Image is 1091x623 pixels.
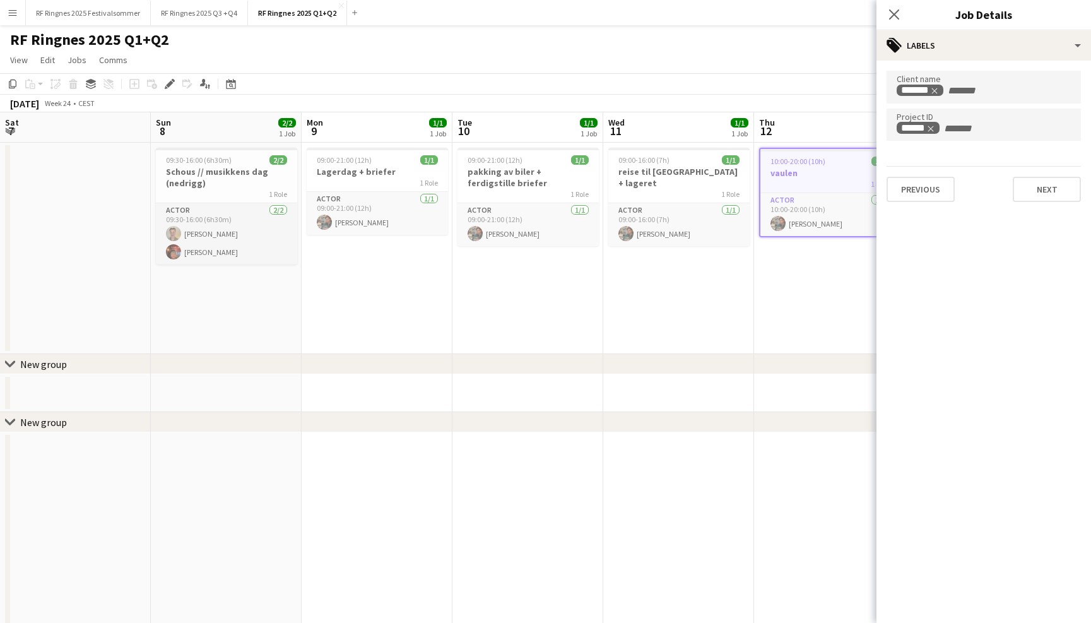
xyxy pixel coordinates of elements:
div: CEST [78,98,95,108]
span: 1/1 [571,155,589,165]
span: 1 Role [420,178,438,187]
div: 651289 [901,123,935,133]
span: Week 24 [42,98,73,108]
a: Comms [94,52,133,68]
h1: RF Ringnes 2025 Q1+Q2 [10,30,169,49]
span: 1/1 [420,155,438,165]
h3: Schous // musikkens dag (nedrigg) [156,166,297,189]
h3: reise til [GEOGRAPHIC_DATA] + lageret [608,166,750,189]
delete-icon: Remove tag [929,85,939,95]
span: 1 Role [269,189,287,199]
app-card-role: Actor1/109:00-21:00 (12h)[PERSON_NAME] [457,203,599,246]
app-card-role: Actor2/209:30-16:00 (6h30m)[PERSON_NAME][PERSON_NAME] [156,203,297,264]
div: [DATE] [10,97,39,110]
button: RF Ringnes 2025 Q3 +Q4 [151,1,248,25]
button: Next [1013,177,1081,202]
div: 1 Job [430,129,446,138]
span: 7 [3,124,19,138]
span: 12 [757,124,775,138]
h3: Job Details [876,6,1091,23]
button: RF Ringnes 2025 Q1+Q2 [248,1,347,25]
span: Mon [307,117,323,128]
span: Edit [40,54,55,66]
span: 2/2 [269,155,287,165]
span: Thu [759,117,775,128]
span: 1/1 [722,155,740,165]
span: 8 [154,124,171,138]
span: Sat [5,117,19,128]
span: 11 [606,124,625,138]
app-card-role: Actor1/109:00-16:00 (7h)[PERSON_NAME] [608,203,750,246]
span: 1/1 [871,157,889,166]
app-job-card: 10:00-20:00 (10h)1/1vaulen1 RoleActor1/110:00-20:00 (10h)[PERSON_NAME] [759,148,900,237]
span: 2/2 [278,118,296,128]
h3: Lagerdag + briefer [307,166,448,177]
button: RF Ringnes 2025 Festivalsommer [26,1,151,25]
span: Sun [156,117,171,128]
div: New group [20,358,67,371]
div: 1 Job [731,129,748,138]
app-card-role: Actor1/110:00-20:00 (10h)[PERSON_NAME] [760,193,899,236]
div: 1 Job [279,129,295,138]
a: Edit [35,52,60,68]
div: Ringnes [901,85,939,95]
delete-icon: Remove tag [925,123,935,133]
div: Labels [876,30,1091,61]
h3: vaulen [760,167,899,179]
span: Comms [99,54,127,66]
a: View [5,52,33,68]
span: 09:30-16:00 (6h30m) [166,155,232,165]
span: Tue [457,117,472,128]
span: 1/1 [731,118,748,128]
button: Previous [887,177,955,202]
span: 10 [456,124,472,138]
app-job-card: 09:30-16:00 (6h30m)2/2Schous // musikkens dag (nedrigg)1 RoleActor2/209:30-16:00 (6h30m)[PERSON_N... [156,148,297,264]
span: View [10,54,28,66]
span: 1/1 [429,118,447,128]
a: Jobs [62,52,91,68]
app-job-card: 09:00-16:00 (7h)1/1reise til [GEOGRAPHIC_DATA] + lageret1 RoleActor1/109:00-16:00 (7h)[PERSON_NAME] [608,148,750,246]
span: 09:00-16:00 (7h) [618,155,669,165]
span: 1 Role [570,189,589,199]
span: 1 Role [721,189,740,199]
span: 10:00-20:00 (10h) [770,157,825,166]
span: 09:00-21:00 (12h) [317,155,372,165]
span: 9 [305,124,323,138]
h3: pakking av biler + ferdigstille briefer [457,166,599,189]
input: + Label [947,85,1000,97]
div: New group [20,416,67,429]
span: 1/1 [580,118,598,128]
div: 1 Job [581,129,597,138]
app-job-card: 09:00-21:00 (12h)1/1Lagerdag + briefer1 RoleActor1/109:00-21:00 (12h)[PERSON_NAME] [307,148,448,235]
span: Jobs [68,54,86,66]
input: + Label [943,123,996,134]
app-job-card: 09:00-21:00 (12h)1/1pakking av biler + ferdigstille briefer1 RoleActor1/109:00-21:00 (12h)[PERSON... [457,148,599,246]
span: Wed [608,117,625,128]
span: 09:00-21:00 (12h) [468,155,522,165]
app-card-role: Actor1/109:00-21:00 (12h)[PERSON_NAME] [307,192,448,235]
span: 1 Role [871,179,889,189]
